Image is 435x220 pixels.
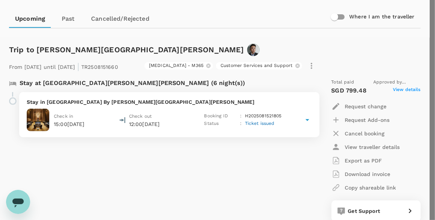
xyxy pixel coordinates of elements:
[20,79,245,88] p: Stay at [GEOGRAPHIC_DATA][PERSON_NAME][PERSON_NAME] (6 night(s))
[129,120,201,128] p: 12:00[DATE]
[345,116,390,124] p: Request Add-ons
[27,109,49,131] img: Doubletree By Hilton Shah Alam I City
[247,44,260,56] img: avatar-677fb493cc4ca.png
[85,10,155,28] a: Cancelled/Rejected
[345,143,400,151] p: View traveller details
[332,79,354,86] span: Total paid
[54,114,73,119] span: Check in
[240,120,242,127] p: :
[345,170,391,178] p: Download invoice
[393,86,421,95] span: View details
[373,79,421,86] span: Approved by
[9,59,118,73] p: From [DATE] until [DATE] TR2508151660
[245,121,275,126] span: Ticket issued
[348,208,380,214] span: Get Support
[9,10,51,28] a: Upcoming
[204,120,237,127] p: Status
[9,44,244,56] h6: Trip to [PERSON_NAME][GEOGRAPHIC_DATA][PERSON_NAME]
[204,112,237,120] p: Booking ID
[144,62,208,69] span: [MEDICAL_DATA] - M365
[240,112,242,120] p: :
[77,61,79,72] span: |
[245,112,282,120] p: H2025081521805
[27,98,312,106] p: Stay in [GEOGRAPHIC_DATA] By [PERSON_NAME][GEOGRAPHIC_DATA][PERSON_NAME]
[349,13,415,21] h6: Where I am the traveller
[345,184,396,191] p: Copy shareable link
[6,190,30,214] iframe: Button to launch messaging window
[129,114,152,119] span: Check out
[345,157,382,164] p: Export as PDF
[216,62,297,69] span: Customer Services and Support
[54,120,85,128] p: 15:00[DATE]
[51,10,85,28] a: Past
[332,86,367,95] p: SGD 799.48
[345,103,387,110] p: Request change
[345,130,385,137] p: Cancel booking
